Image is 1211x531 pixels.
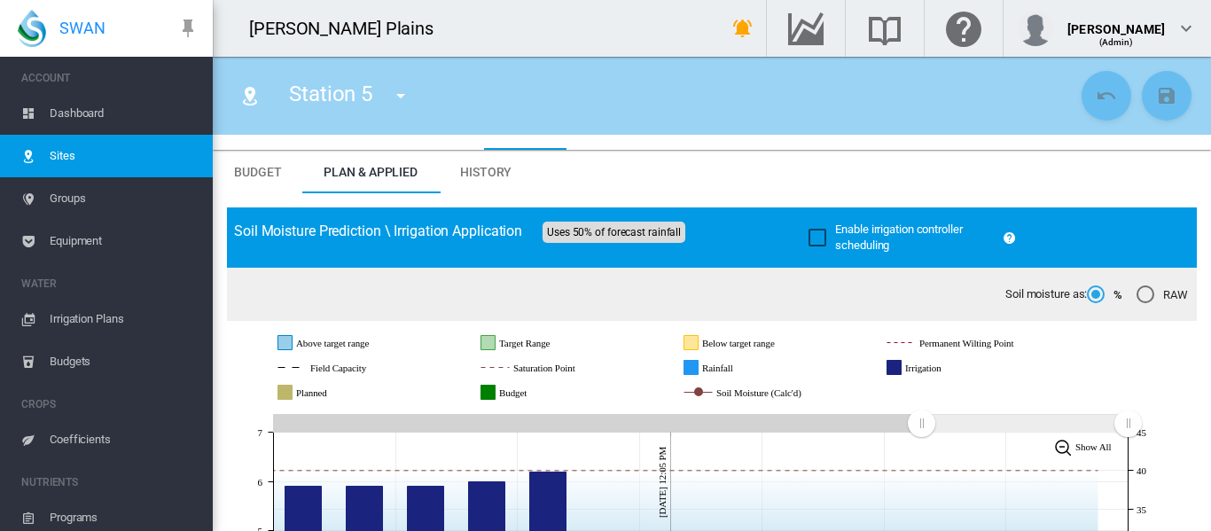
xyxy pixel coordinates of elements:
[1067,13,1165,31] div: [PERSON_NAME]
[725,11,761,46] button: icon-bell-ring
[684,385,868,401] g: Soil Moisture (Calc'd)
[21,64,199,92] span: ACCOUNT
[684,335,844,351] g: Below target range
[1137,465,1146,476] tspan: 40
[50,418,199,461] span: Coefficients
[50,135,199,177] span: Sites
[785,18,827,39] md-icon: Go to the Data Hub
[887,335,1085,351] g: Permanent Wilting Point
[1176,18,1197,39] md-icon: icon-chevron-down
[249,16,449,41] div: [PERSON_NAME] Plains
[1137,504,1146,515] tspan: 35
[239,85,261,106] md-icon: icon-map-marker-radius
[460,165,512,179] span: History
[543,222,685,243] span: Uses 50% of forecast rainfall
[21,468,199,496] span: NUTRIENTS
[18,10,46,47] img: SWAN-Landscape-Logo-Colour-drop.png
[809,222,996,254] md-checkbox: Enable irrigation controller scheduling
[657,446,668,518] tspan: [DATE] 12:05 PM
[177,18,199,39] md-icon: icon-pin
[50,298,199,340] span: Irrigation Plans
[906,408,937,439] g: Zoom chart using cursor arrows
[1018,11,1053,46] img: profile.jpg
[887,360,999,376] g: Irrigation
[863,18,906,39] md-icon: Search the knowledge base
[21,390,199,418] span: CROPS
[50,340,199,383] span: Budgets
[258,427,263,438] tspan: 7
[921,414,1128,432] rect: Zoom chart using cursor arrows
[234,165,281,179] span: Budget
[481,335,613,351] g: Target Range
[1075,441,1112,452] tspan: Show All
[1099,37,1134,47] span: (Admin)
[1082,71,1131,121] button: Cancel Changes
[390,85,411,106] md-icon: icon-menu-down
[1113,408,1144,439] g: Zoom chart using cursor arrows
[1087,286,1122,303] md-radio-button: %
[732,18,754,39] md-icon: icon-bell-ring
[383,78,418,113] button: icon-menu-down
[1137,286,1188,303] md-radio-button: RAW
[50,220,199,262] span: Equipment
[1096,85,1117,106] md-icon: icon-undo
[942,18,985,39] md-icon: Click here for help
[289,82,372,106] span: Station 5
[1005,286,1087,302] span: Soil moisture as:
[234,223,522,239] span: Soil Moisture Prediction \ Irrigation Application
[232,78,268,113] button: Click to go to list of Sites
[684,360,786,376] g: Rainfall
[481,385,583,401] g: Budget
[481,360,640,376] g: Saturation Point
[1137,427,1146,438] tspan: 45
[324,165,418,179] span: Plan & Applied
[258,477,263,488] tspan: 6
[59,17,105,39] span: SWAN
[278,335,440,351] g: Above target range
[50,177,199,220] span: Groups
[835,223,962,252] span: Enable irrigation controller scheduling
[50,92,199,135] span: Dashboard
[278,360,427,376] g: Field Capacity
[21,269,199,298] span: WATER
[1156,85,1177,106] md-icon: icon-content-save
[278,385,384,401] g: Planned
[1142,71,1191,121] button: Save Changes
